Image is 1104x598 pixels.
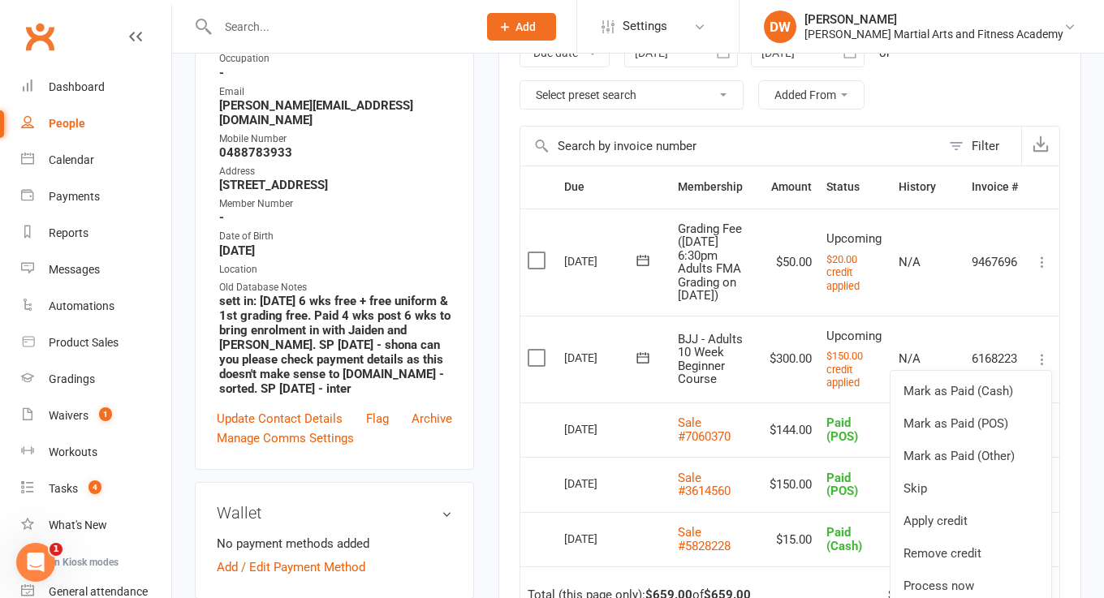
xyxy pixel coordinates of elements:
[764,11,796,43] div: DW
[891,166,964,208] th: History
[49,336,119,349] div: Product Sales
[21,471,171,507] a: Tasks 4
[16,543,55,582] iframe: Intercom live chat
[762,166,819,208] th: Amount
[21,215,171,252] a: Reports
[412,409,452,428] a: Archive
[219,243,452,258] strong: [DATE]
[762,209,819,316] td: $50.00
[49,80,105,93] div: Dashboard
[49,482,78,495] div: Tasks
[826,525,862,553] span: Paid (Cash)
[21,142,171,179] a: Calendar
[891,505,1051,537] a: Apply credit
[826,231,882,246] span: Upcoming
[762,457,819,512] td: $150.00
[217,534,452,553] li: No payment methods added
[49,585,148,598] div: General attendance
[899,255,921,269] span: N/A
[964,166,1025,208] th: Invoice #
[21,507,171,544] a: What's New
[366,409,389,428] a: Flag
[762,512,819,567] td: $15.00
[219,280,452,295] div: Old Database Notes
[891,407,1051,440] a: Mark as Paid (POS)
[826,253,860,292] small: $20.00 credit applied
[19,16,60,57] a: Clubworx
[826,415,858,444] span: Paid (POS)
[21,288,171,325] a: Automations
[219,229,452,244] div: Date of Birth
[49,409,88,422] div: Waivers
[213,15,466,38] input: Search...
[891,375,1051,407] a: Mark as Paid (Cash)
[21,69,171,105] a: Dashboard
[219,51,452,67] div: Occupation
[819,166,891,208] th: Status
[826,252,884,293] button: $20.00 credit applied
[88,480,101,494] span: 4
[219,262,452,277] div: Location
[487,13,556,41] button: Add
[217,504,452,522] h3: Wallet
[21,434,171,471] a: Workouts
[219,178,452,192] strong: [STREET_ADDRESS]
[49,263,100,276] div: Messages
[762,316,819,402] td: $300.00
[678,332,743,387] span: BJJ - Adults 10 Week Beginner Course
[219,164,452,179] div: Address
[217,409,343,428] a: Update Contact Details
[49,518,107,531] div: What's New
[50,543,63,556] span: 1
[21,179,171,215] a: Payments
[49,299,114,312] div: Automations
[964,316,1025,402] td: 6168223
[891,440,1051,472] a: Mark as Paid (Other)
[564,248,639,273] div: [DATE]
[964,209,1025,316] td: 9467696
[21,325,171,361] a: Product Sales
[219,66,452,80] strong: -
[678,415,731,444] a: Sale #7060370
[826,350,863,389] small: $150.00 credit applied
[21,252,171,288] a: Messages
[826,349,884,389] button: $150.00 credit applied
[762,402,819,458] td: $144.00
[49,190,100,203] div: Payments
[758,80,865,110] button: Added From
[219,84,452,100] div: Email
[899,351,921,366] span: N/A
[49,153,94,166] div: Calendar
[972,136,999,156] div: Filter
[564,471,639,496] div: [DATE]
[804,27,1063,41] div: [PERSON_NAME] Martial Arts and Fitness Academy
[49,445,97,458] div: Workouts
[941,127,1021,166] button: Filter
[804,12,1063,27] div: [PERSON_NAME]
[891,472,1051,505] a: Skip
[219,210,452,225] strong: -
[21,398,171,434] a: Waivers 1
[49,117,85,130] div: People
[557,166,671,208] th: Due
[219,98,452,127] strong: [PERSON_NAME][EMAIL_ADDRESS][DOMAIN_NAME]
[678,471,731,499] a: Sale #3614560
[623,8,667,45] span: Settings
[826,329,882,343] span: Upcoming
[219,294,452,396] strong: sett in: [DATE] 6 wks free + free uniform & 1st grading free. Paid 4 wks post 6 wks to bring enro...
[99,407,112,421] span: 1
[21,361,171,398] a: Gradings
[678,222,742,303] span: Grading Fee ([DATE] 6:30pm Adults FMA Grading on [DATE])
[671,166,762,208] th: Membership
[217,557,365,577] a: Add / Edit Payment Method
[564,416,639,441] div: [DATE]
[219,196,452,212] div: Member Number
[219,131,452,147] div: Mobile Number
[219,145,452,160] strong: 0488783933
[520,127,941,166] input: Search by invoice number
[49,226,88,239] div: Reports
[678,525,731,553] a: Sale #5828228
[564,345,639,370] div: [DATE]
[564,526,639,551] div: [DATE]
[515,20,536,33] span: Add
